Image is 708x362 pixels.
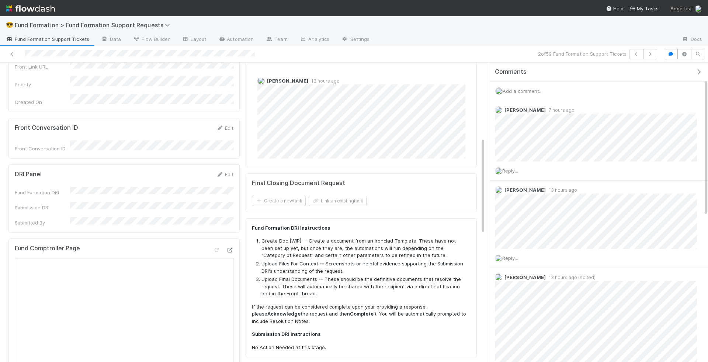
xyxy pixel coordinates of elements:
span: 2 of 59 Fund Formation Support Tickets [538,50,627,58]
span: 13 hours ago (edited) [546,275,596,280]
span: Reply... [502,255,518,261]
a: Data [95,34,127,46]
a: Edit [216,171,233,177]
a: Docs [676,34,708,46]
span: [PERSON_NAME] [504,187,546,193]
h5: Front Conversation ID [15,124,78,132]
strong: Complete [350,311,374,317]
div: Submitted By [15,219,70,226]
span: Fund Formation Support Tickets [6,35,89,43]
span: Reply... [502,168,518,174]
img: avatar_cbf6e7c1-1692-464b-bc1b-b8582b2cbdce.png [495,274,502,281]
button: Create a newtask [252,196,306,206]
img: avatar_c584de82-e924-47af-9431-5c284c40472a.png [495,186,502,194]
li: Upload Final Documents -- These should be the definitive documents that resolve the request. Thes... [261,276,468,297]
span: My Tasks [629,6,659,11]
img: avatar_cbf6e7c1-1692-464b-bc1b-b8582b2cbdce.png [495,106,502,114]
span: 13 hours ago [308,78,340,84]
strong: Acknowledge [267,311,301,317]
span: Add a comment... [503,88,542,94]
span: 13 hours ago [546,187,577,193]
div: Fund Formation DRI [15,189,70,196]
h5: DRI Panel [15,171,42,178]
p: If the request can be considered complete upon your providing a response, please the request and ... [252,303,468,325]
span: Flow Builder [133,35,170,43]
div: Submission DRI [15,204,70,211]
span: Comments [495,68,527,76]
span: AngelList [670,6,692,11]
div: Created On [15,98,70,106]
img: avatar_892eb56c-5b5a-46db-bf0b-2a9023d0e8f8.png [495,87,503,95]
strong: Submission DRI Instructions [252,331,321,337]
img: avatar_892eb56c-5b5a-46db-bf0b-2a9023d0e8f8.png [495,167,502,175]
div: Front Link URL [15,63,70,70]
img: avatar_c584de82-e924-47af-9431-5c284c40472a.png [257,77,265,84]
span: 7 hours ago [546,107,575,113]
p: No Action Needed at this stage. [252,344,468,351]
a: Team [260,34,293,46]
img: avatar_892eb56c-5b5a-46db-bf0b-2a9023d0e8f8.png [695,5,702,13]
button: Link an existingtask [309,196,367,206]
span: [PERSON_NAME] [267,78,308,84]
div: Help [606,5,624,12]
a: Automation [212,34,260,46]
span: Fund Formation > Fund Formation Support Requests [15,21,174,29]
div: Priority [15,81,70,88]
li: Upload Files For Context -- Screenshots or helpful evidence supporting the Submission DRI's under... [261,260,468,275]
a: Flow Builder [127,34,176,46]
span: 😎 [6,22,13,28]
a: My Tasks [629,5,659,12]
img: avatar_892eb56c-5b5a-46db-bf0b-2a9023d0e8f8.png [495,255,502,262]
a: Edit [216,125,233,131]
img: logo-inverted-e16ddd16eac7371096b0.svg [6,2,55,15]
span: [PERSON_NAME] [504,107,546,113]
li: Create Doc [WIP] -- Create a document from an Ironclad Template. These have not been set up yet, ... [261,237,468,259]
strong: Fund Formation DRI Instructions [252,225,330,231]
h5: Fund Comptroller Page [15,245,80,252]
span: [PERSON_NAME] [504,274,546,280]
h5: Final Closing Document Request [252,180,345,187]
div: Front Conversation ID [15,145,70,152]
a: Layout [176,34,212,46]
a: Settings [336,34,376,46]
a: Analytics [294,34,336,46]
